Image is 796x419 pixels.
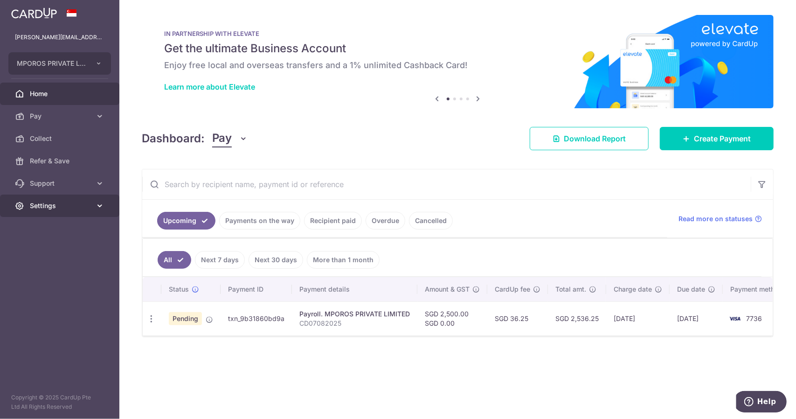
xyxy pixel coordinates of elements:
span: Settings [30,201,91,210]
h5: Get the ultimate Business Account [164,41,751,56]
div: Payroll. MPOROS PRIVATE LIMITED [299,309,410,319]
a: Cancelled [409,212,453,230]
span: Pay [30,112,91,121]
a: Download Report [530,127,649,150]
span: Download Report [564,133,626,144]
iframe: Opens a widget where you can find more information [736,391,787,414]
img: Bank Card [726,313,744,324]
span: Pay [212,130,232,147]
p: [PERSON_NAME][EMAIL_ADDRESS][DOMAIN_NAME] [15,33,104,42]
span: Read more on statuses [678,214,753,223]
td: SGD 2,536.25 [548,301,606,335]
td: SGD 36.25 [487,301,548,335]
a: More than 1 month [307,251,380,269]
th: Payment ID [221,277,292,301]
td: [DATE] [670,301,723,335]
span: Help [21,7,40,15]
button: MPOROS PRIVATE LIMITED [8,52,111,75]
img: Renovation banner [142,15,774,108]
span: Charge date [614,285,652,294]
input: Search by recipient name, payment id or reference [142,169,751,199]
a: Overdue [366,212,405,230]
span: MPOROS PRIVATE LIMITED [17,59,86,68]
a: Next 30 days [249,251,303,269]
a: Upcoming [157,212,215,230]
span: Total amt. [555,285,586,294]
a: Read more on statuses [678,214,762,223]
span: Home [30,89,91,98]
span: 7736 [746,314,762,322]
a: Payments on the way [219,212,300,230]
span: Refer & Save [30,156,91,166]
span: Create Payment [694,133,751,144]
h4: Dashboard: [142,130,205,147]
th: Payment method [723,277,794,301]
td: SGD 2,500.00 SGD 0.00 [417,301,487,335]
span: Status [169,285,189,294]
td: [DATE] [606,301,670,335]
p: IN PARTNERSHIP WITH ELEVATE [164,30,751,37]
td: txn_9b31860bd9a [221,301,292,335]
span: CardUp fee [495,285,530,294]
p: CD07082025 [299,319,410,328]
span: Pending [169,312,202,325]
a: Learn more about Elevate [164,82,255,91]
a: All [158,251,191,269]
a: Recipient paid [304,212,362,230]
span: Amount & GST [425,285,470,294]
h6: Enjoy free local and overseas transfers and a 1% unlimited Cashback Card! [164,60,751,71]
button: Pay [212,130,248,147]
span: Collect [30,134,91,143]
span: Support [30,179,91,188]
img: CardUp [11,7,57,19]
th: Payment details [292,277,417,301]
a: Next 7 days [195,251,245,269]
span: Due date [677,285,705,294]
a: Create Payment [660,127,774,150]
